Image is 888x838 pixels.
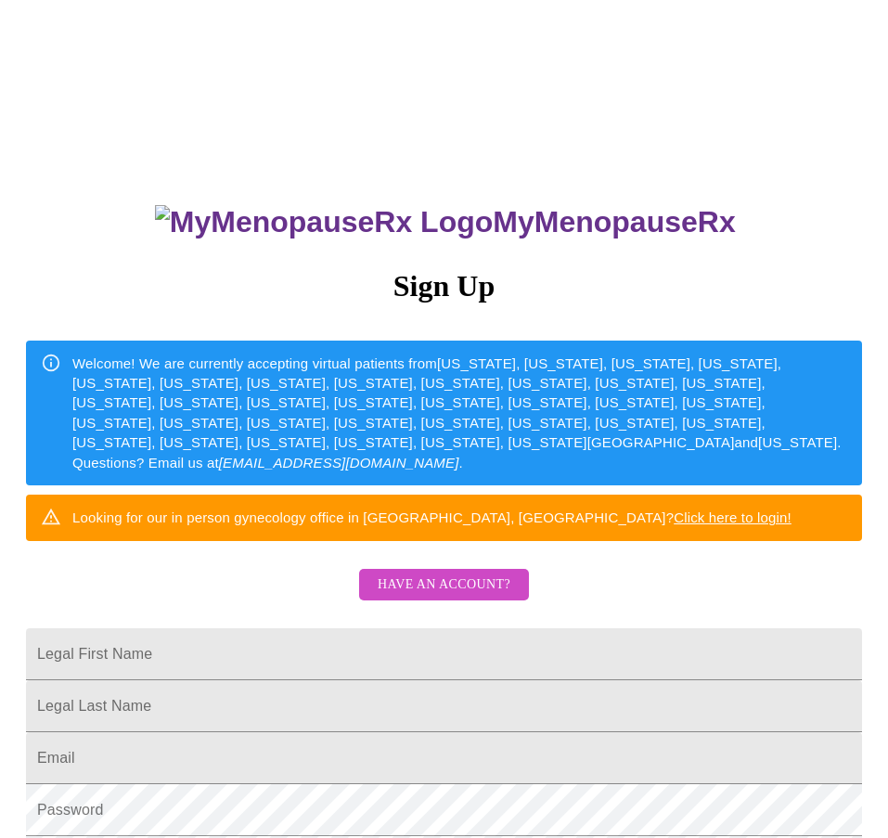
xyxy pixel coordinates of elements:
[354,589,534,605] a: Have an account?
[219,455,459,471] em: [EMAIL_ADDRESS][DOMAIN_NAME]
[155,205,493,239] img: MyMenopauseRx Logo
[26,269,862,303] h3: Sign Up
[359,569,529,601] button: Have an account?
[29,205,863,239] h3: MyMenopauseRx
[674,509,791,525] a: Click here to login!
[72,346,847,481] div: Welcome! We are currently accepting virtual patients from [US_STATE], [US_STATE], [US_STATE], [US...
[378,574,510,597] span: Have an account?
[72,500,791,535] div: Looking for our in person gynecology office in [GEOGRAPHIC_DATA], [GEOGRAPHIC_DATA]?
